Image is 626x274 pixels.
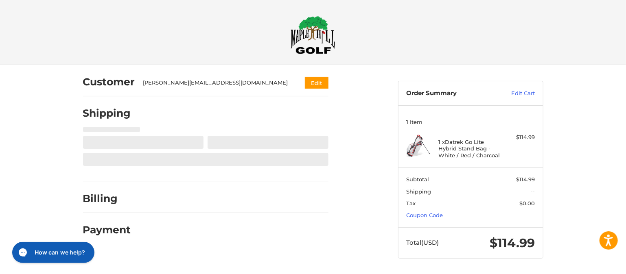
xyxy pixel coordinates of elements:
[291,16,335,54] img: Maple Hill Golf
[8,239,96,266] iframe: Gorgias live chat messenger
[143,79,289,87] div: [PERSON_NAME][EMAIL_ADDRESS][DOMAIN_NAME]
[519,200,535,207] span: $0.00
[531,188,535,195] span: --
[490,235,535,250] span: $114.99
[406,89,494,98] h3: Order Summary
[83,224,131,236] h2: Payment
[406,212,443,218] a: Coupon Code
[516,176,535,183] span: $114.99
[494,89,535,98] a: Edit Cart
[305,77,328,89] button: Edit
[406,200,416,207] span: Tax
[406,119,535,125] h3: 1 Item
[83,192,131,205] h2: Billing
[438,139,501,159] h4: 1 x Datrek Go Lite Hybrid Stand Bag - White / Red / Charcoal
[83,107,131,120] h2: Shipping
[503,133,535,141] div: $114.99
[406,176,429,183] span: Subtotal
[406,188,431,195] span: Shipping
[83,76,135,88] h2: Customer
[406,239,439,246] span: Total (USD)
